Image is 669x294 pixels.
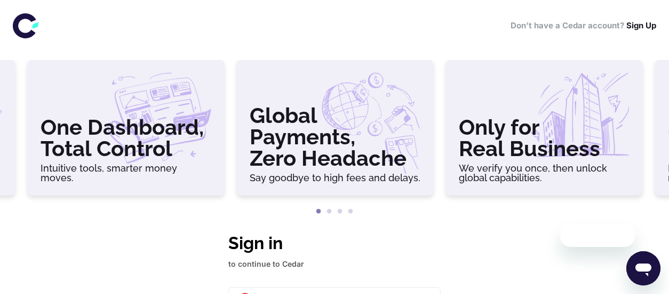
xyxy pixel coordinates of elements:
h6: Intuitive tools, smarter money moves. [41,164,211,183]
h6: Don’t have a Cedar account? [511,20,656,32]
a: Sign Up [626,20,656,30]
h3: Global Payments, Zero Headache [250,105,420,169]
button: 2 [324,206,334,217]
button: 3 [334,206,345,217]
h3: One Dashboard, Total Control [41,117,211,159]
h1: Sign in [228,230,441,256]
iframe: הודעה מהחברה [560,223,635,247]
p: to continue to Cedar [228,258,441,270]
button: 1 [313,206,324,217]
iframe: לחצן לפתיחת חלון הודעות הטקסט [626,251,660,285]
h6: We verify you once, then unlock global capabilities. [459,164,630,183]
h6: Say goodbye to high fees and delays. [250,173,420,183]
button: 4 [345,206,356,217]
h3: Only for Real Business [459,117,630,159]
